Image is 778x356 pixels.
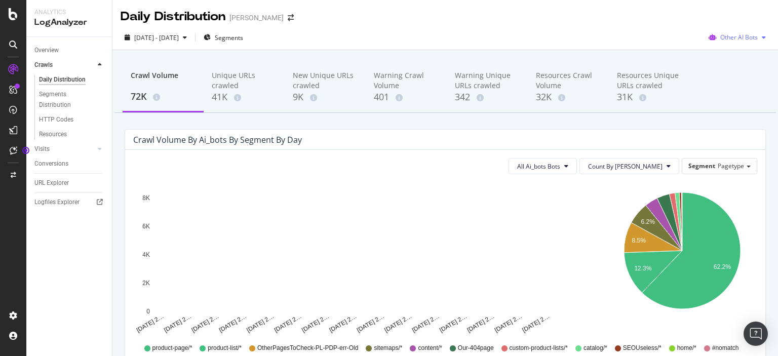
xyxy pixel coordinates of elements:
[208,344,242,352] span: product-list/*
[634,265,651,272] text: 12.3%
[146,308,150,315] text: 0
[712,344,739,352] span: #nomatch
[677,344,696,352] span: home/*
[34,178,105,188] a: URL Explorer
[509,158,577,174] button: All Ai_bots Bots
[536,91,601,104] div: 32K
[131,70,196,90] div: Crawl Volume
[212,70,277,91] div: Unique URLs crawled
[34,8,104,17] div: Analytics
[121,29,191,46] button: [DATE] - [DATE]
[257,344,358,352] span: OtherPagesToCheck-PL-PDP-err-Old
[34,17,104,28] div: LogAnalyzer
[39,74,86,85] div: Daily Distribution
[39,129,67,140] div: Resources
[510,344,568,352] span: custom-product-lists/*
[34,159,105,169] a: Conversions
[617,91,682,104] div: 31K
[34,197,105,208] a: Logfiles Explorer
[374,70,439,91] div: Warning Crawl Volume
[133,135,302,145] div: Crawl Volume by ai_bots by Segment by Day
[455,91,520,104] div: 342
[215,33,243,42] span: Segments
[536,70,601,91] div: Resources Crawl Volume
[583,344,607,352] span: catalog/*
[142,194,150,202] text: 8K
[121,8,225,25] div: Daily Distribution
[288,14,294,21] div: arrow-right-arrow-left
[517,162,560,171] span: All Ai_bots Bots
[134,33,179,42] span: [DATE] - [DATE]
[131,90,196,103] div: 72K
[744,322,768,346] div: Open Intercom Messenger
[705,29,770,46] button: Other AI Bots
[293,91,358,104] div: 9K
[212,91,277,104] div: 41K
[133,182,593,334] svg: A chart.
[34,60,53,70] div: Crawls
[617,70,682,91] div: Resources Unique URLs crawled
[39,74,105,85] a: Daily Distribution
[623,344,662,352] span: SEOUseless/*
[34,159,68,169] div: Conversions
[34,178,69,188] div: URL Explorer
[39,129,105,140] a: Resources
[142,223,150,230] text: 6K
[39,114,73,125] div: HTTP Codes
[374,344,402,352] span: sitemaps/*
[458,344,494,352] span: Our-404page
[720,33,758,42] span: Other AI Bots
[200,29,247,46] button: Segments
[641,218,655,225] text: 6.2%
[34,144,95,154] a: Visits
[374,91,439,104] div: 401
[714,263,731,270] text: 62.2%
[39,89,105,110] a: Segments Distribution
[34,60,95,70] a: Crawls
[609,182,755,334] svg: A chart.
[418,344,442,352] span: content/*
[718,162,744,170] span: Pagetype
[34,197,80,208] div: Logfiles Explorer
[39,114,105,125] a: HTTP Codes
[152,344,192,352] span: product-page/*
[229,13,284,23] div: [PERSON_NAME]
[293,70,358,91] div: New Unique URLs crawled
[632,237,646,244] text: 8.5%
[142,251,150,258] text: 4K
[142,280,150,287] text: 2K
[579,158,679,174] button: Count By [PERSON_NAME]
[588,162,663,171] span: Count By Day
[688,162,715,170] span: Segment
[34,144,50,154] div: Visits
[21,146,30,155] div: Tooltip anchor
[455,70,520,91] div: Warning Unique URLs crawled
[34,45,59,56] div: Overview
[34,45,105,56] a: Overview
[39,89,95,110] div: Segments Distribution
